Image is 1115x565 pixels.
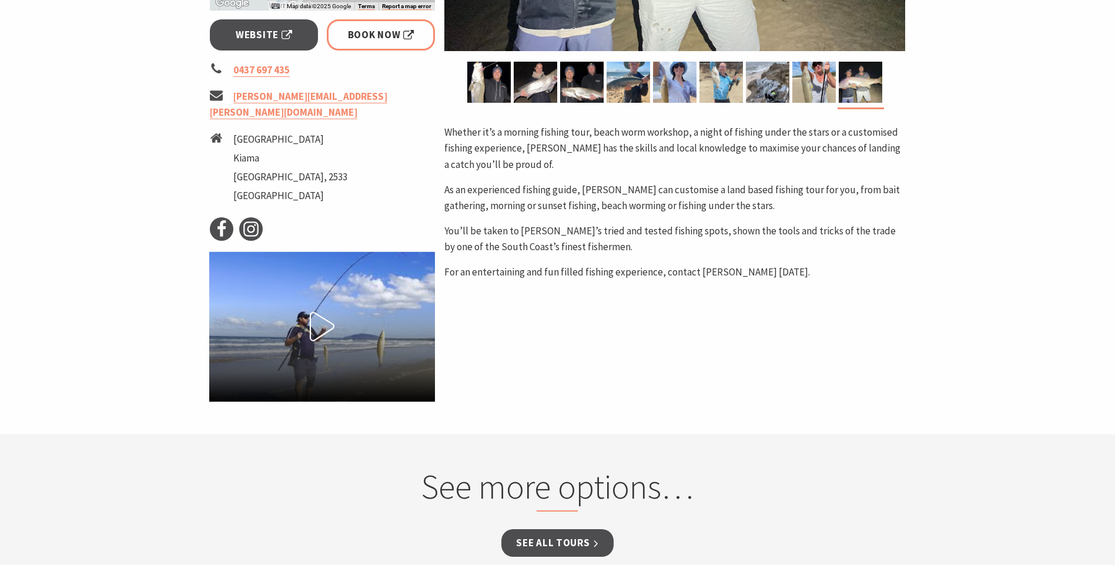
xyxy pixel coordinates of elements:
[444,264,905,280] p: For an entertaining and fun filled fishing experience, contact [PERSON_NAME] [DATE].
[501,529,613,557] a: See all Tours
[746,62,789,103] img: Squid
[467,62,511,103] img: Mullaway
[210,19,319,51] a: Website
[233,150,347,166] li: Kiama
[839,62,882,103] img: Dewfish
[444,125,905,173] p: Whether it’s a morning fishing tour, beach worm workshop, a night of fishing under the stars or a...
[333,466,782,512] h2: See more options…
[382,3,431,10] a: Report a map error
[560,62,604,103] img: Mullaway
[514,62,557,103] img: Mullaway
[210,90,387,119] a: [PERSON_NAME][EMAIL_ADDRESS][PERSON_NAME][DOMAIN_NAME]
[444,182,905,214] p: As an experienced fishing guide, [PERSON_NAME] can customise a land based fishing tour for you, f...
[233,169,347,185] li: [GEOGRAPHIC_DATA], 2533
[287,3,351,9] span: Map data ©2025 Google
[444,223,905,255] p: You’ll be taken to [PERSON_NAME]’s tried and tested fishing spots, shown the tools and tricks of ...
[607,62,650,103] img: Salmon
[358,3,375,10] a: Terms (opens in new tab)
[653,62,697,103] img: Sand Whiting
[233,132,347,147] li: [GEOGRAPHIC_DATA]
[348,27,414,43] span: Book Now
[233,63,290,77] a: 0437 697 435
[233,188,347,204] li: [GEOGRAPHIC_DATA]
[272,2,280,11] button: Keyboard shortcuts
[699,62,743,103] img: Bream
[327,19,436,51] a: Book Now
[792,62,836,103] img: Sand Whiting
[236,27,292,43] span: Website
